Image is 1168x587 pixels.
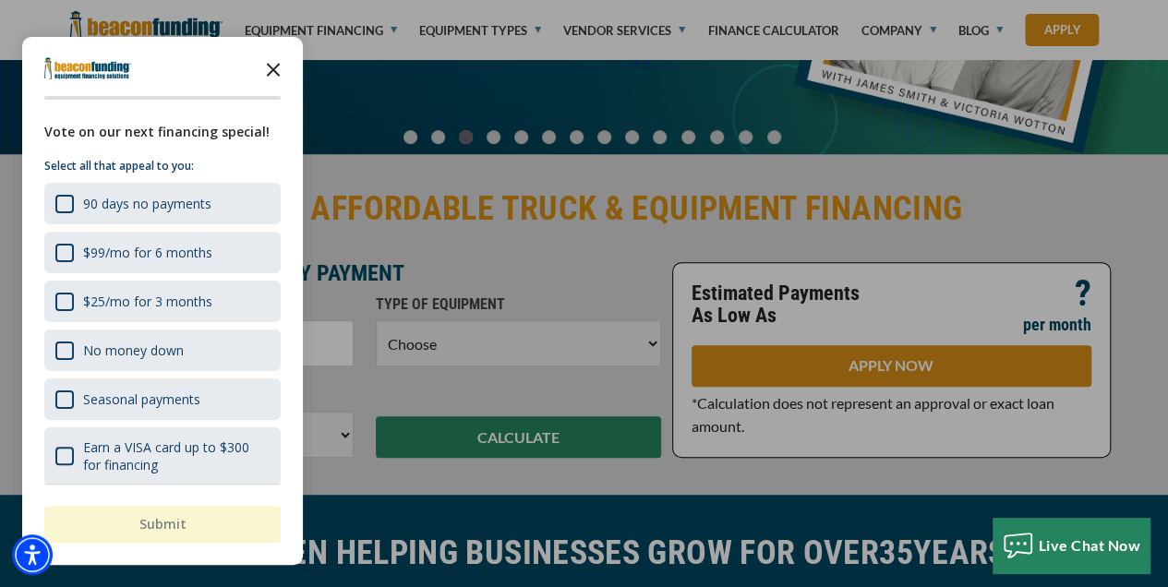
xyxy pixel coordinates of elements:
img: Company logo [44,57,131,79]
div: Vote on our next financing special! [44,122,281,142]
div: $25/mo for 3 months [44,281,281,322]
div: Seasonal payments [83,390,200,408]
button: Live Chat Now [993,518,1150,573]
div: No money down [44,329,281,371]
div: 90 days no payments [83,195,211,212]
button: Submit [44,506,281,543]
div: 90 days no payments [44,183,281,224]
button: Close the survey [255,50,292,87]
span: Live Chat Now [1039,536,1141,554]
div: Survey [22,37,303,565]
div: $99/mo for 6 months [83,244,212,261]
p: Select all that appeal to you: [44,157,281,175]
div: Earn a VISA card up to $300 for financing [44,427,281,485]
div: $25/mo for 3 months [83,293,212,310]
div: Seasonal payments [44,378,281,420]
div: No money down [83,341,184,359]
div: Earn a VISA card up to $300 for financing [83,438,270,473]
div: $99/mo for 6 months [44,232,281,273]
div: Accessibility Menu [12,534,53,575]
